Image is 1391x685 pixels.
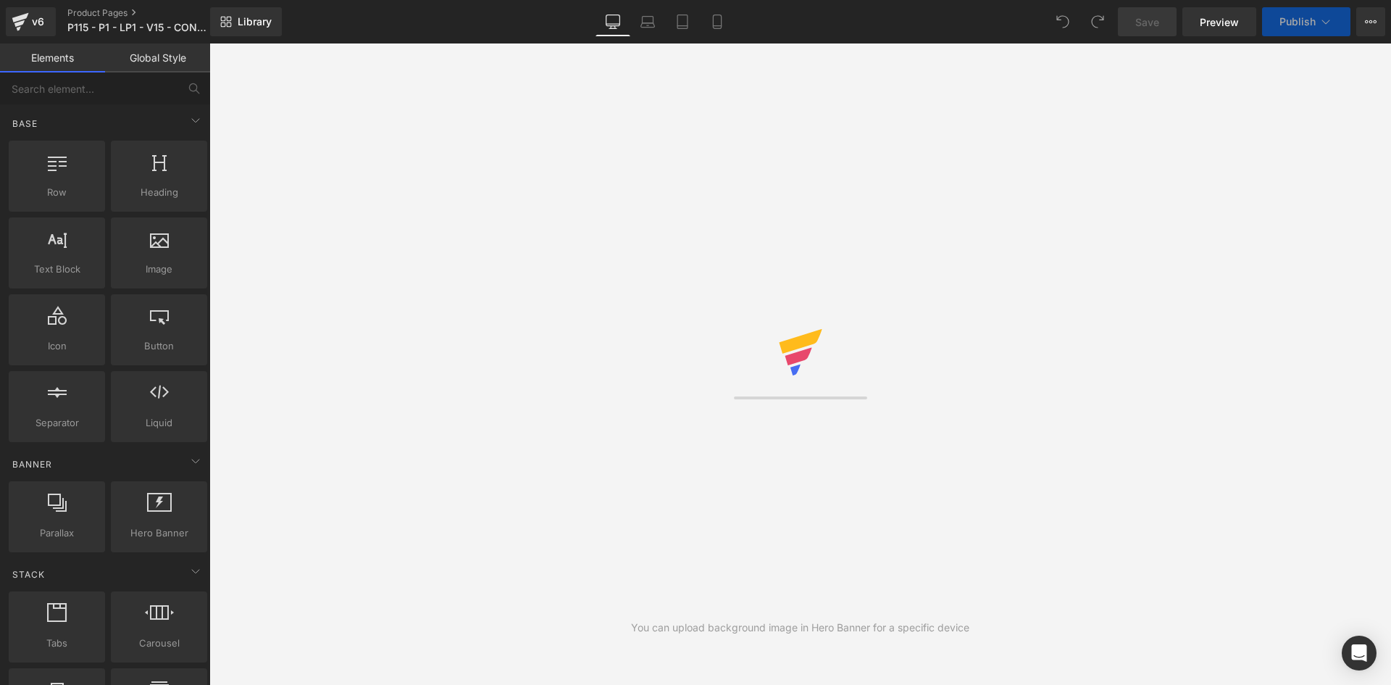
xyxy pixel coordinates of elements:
span: Preview [1200,14,1239,30]
span: Button [115,339,203,354]
a: Mobile [700,7,735,36]
div: You can upload background image in Hero Banner for a specific device [631,620,969,636]
span: Row [13,185,101,200]
span: Base [11,117,39,130]
span: Icon [13,339,101,354]
span: Text Block [13,262,101,277]
span: Heading [115,185,203,200]
span: Library [238,15,272,28]
span: Tabs [13,636,101,651]
a: Preview [1182,7,1256,36]
span: P115 - P1 - LP1 - V15 - CONTROLE - [DATE] [67,22,206,33]
span: Separator [13,415,101,431]
span: Image [115,262,203,277]
a: Global Style [105,43,210,72]
span: Save [1135,14,1159,30]
a: Laptop [630,7,665,36]
span: Stack [11,568,46,581]
span: Banner [11,457,54,471]
a: New Library [210,7,282,36]
span: Liquid [115,415,203,431]
button: Publish [1262,7,1350,36]
span: Hero Banner [115,526,203,541]
button: Redo [1083,7,1112,36]
button: More [1356,7,1385,36]
button: Undo [1048,7,1077,36]
a: Product Pages [67,7,234,19]
span: Publish [1279,16,1316,28]
a: Desktop [596,7,630,36]
a: v6 [6,7,56,36]
a: Tablet [665,7,700,36]
span: Carousel [115,636,203,651]
span: Parallax [13,526,101,541]
div: Open Intercom Messenger [1342,636,1377,671]
div: v6 [29,12,47,31]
